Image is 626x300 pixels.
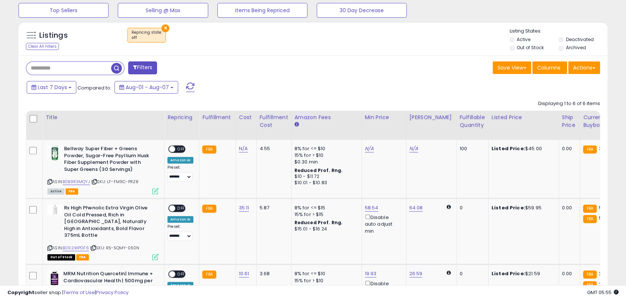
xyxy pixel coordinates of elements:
div: 0.00 [562,270,574,277]
div: $0.30 min [294,159,356,165]
a: 64.08 [409,204,423,212]
span: 59.95 [599,215,612,222]
span: All listings currently available for purchase on Amazon [47,188,64,195]
b: Listed Price: [492,270,525,277]
label: Deactivated [566,36,594,43]
span: Repricing state : [131,30,162,41]
button: Actions [568,61,600,74]
a: 19.93 [365,270,377,277]
div: $15.01 - $16.24 [294,226,356,232]
a: 58.54 [365,204,379,212]
button: Filters [128,61,157,74]
small: FBA [583,205,597,213]
div: [PERSON_NAME] [409,114,453,121]
button: Top Sellers [19,3,109,18]
div: seller snap | | [7,289,129,296]
div: 5.87 [260,205,286,211]
small: FBA [202,145,216,154]
b: Listed Price: [492,145,525,152]
span: Last 7 Days [38,84,67,91]
button: Last 7 Days [27,81,76,94]
span: Compared to: [77,84,111,91]
button: Selling @ Max [118,3,208,18]
div: 0 [460,205,483,211]
div: 0 [460,270,483,277]
div: $21.59 [492,270,553,277]
span: 59.93 [599,204,612,211]
a: 26.59 [409,270,423,277]
label: Out of Stock [517,44,544,51]
small: FBA [583,270,597,279]
div: 4.55 [260,145,286,152]
b: Bellway Super Fiber + Greens Powder, Sugar-Free Psyllium Husk Fiber Supplement Powder with Super ... [64,145,154,175]
img: 41inil+6aIL._SL40_.jpg [47,270,61,285]
small: FBA [202,270,216,279]
div: Title [46,114,161,121]
a: B0B9R3MQYJ [63,179,90,185]
span: Aug-01 - Aug-07 [126,84,169,91]
div: 3.68 [260,270,286,277]
a: Privacy Policy [96,289,129,296]
div: Repricing [167,114,196,121]
label: Archived [566,44,586,51]
div: Listed Price [492,114,556,121]
span: OFF [175,271,187,277]
div: Amazon Fees [294,114,359,121]
div: Fulfillment Cost [260,114,288,129]
img: 21HzJR870ZL._SL40_.jpg [47,205,62,215]
label: Active [517,36,530,43]
a: B0924XPGF6 [63,245,89,251]
a: Terms of Use [63,289,95,296]
div: 0.00 [562,205,574,211]
button: × [162,24,169,32]
div: Amazon AI [167,216,193,223]
a: N/A [239,145,248,152]
a: 35.11 [239,204,249,212]
strong: Copyright [7,289,34,296]
div: Current Buybox Price [583,114,621,129]
div: 15% for > $10 [294,277,356,284]
span: 39.93 [599,145,612,152]
button: Save View [493,61,531,74]
small: FBA [583,145,597,154]
span: 21.37 [599,270,610,277]
a: N/A [365,145,374,152]
button: Columns [532,61,567,74]
div: 0.00 [562,145,574,152]
span: FBA [76,254,89,260]
div: $45.00 [492,145,553,152]
img: 419T3b96LgL._SL40_.jpg [47,145,62,160]
div: $59.95 [492,205,553,211]
div: 15% for > $15 [294,211,356,218]
div: Amazon AI [167,157,193,164]
p: Listing States: [510,28,607,35]
h5: Listings [39,30,68,41]
b: Reduced Prof. Rng. [294,167,343,173]
span: | SKU: R5-5QMY-E60N [90,245,139,251]
span: All listings that are currently out of stock and unavailable for purchase on Amazon [47,254,75,260]
div: Fulfillable Quantity [460,114,485,129]
button: 30 Day Decrease [317,3,407,18]
span: OFF [175,205,187,212]
div: Disable auto adjust min [365,213,400,235]
div: off [131,35,162,40]
button: Aug-01 - Aug-07 [114,81,178,94]
a: N/A [409,145,418,152]
b: Reduced Prof. Rng. [294,219,343,226]
small: Amazon Fees. [294,121,299,128]
div: ASIN: [47,145,159,193]
span: FBA [66,188,78,195]
div: 8% for <= $10 [294,270,356,277]
b: Listed Price: [492,204,525,211]
div: Fulfillment [202,114,232,121]
a: 10.61 [239,270,249,277]
small: FBA [583,215,597,223]
div: 8% for <= $15 [294,205,356,211]
span: OFF [175,146,187,152]
small: FBA [202,205,216,213]
b: Rx High Phenolic Extra Virgin Olive Oil Cold Pressed, Rich in [GEOGRAPHIC_DATA], Naturally High i... [64,205,154,241]
div: Displaying 1 to 6 of 6 items [538,100,600,107]
span: | SKU: LF-FM9C-PRZ8 [91,179,139,185]
div: ASIN: [47,205,159,259]
div: Ship Price [562,114,577,129]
